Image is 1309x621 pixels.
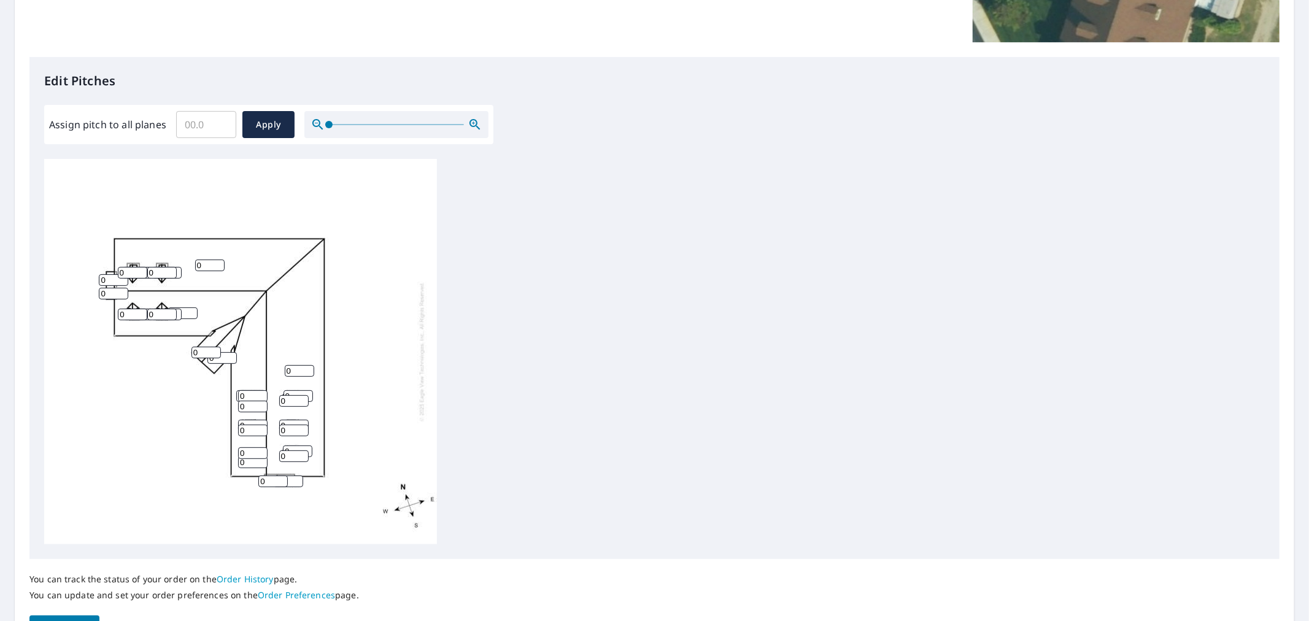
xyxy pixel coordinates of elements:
span: Apply [252,117,285,133]
a: Order History [217,573,274,585]
input: 00.0 [176,107,236,142]
label: Assign pitch to all planes [49,117,166,132]
p: Edit Pitches [44,72,1265,90]
a: Order Preferences [258,589,335,601]
button: Apply [242,111,295,138]
p: You can track the status of your order on the page. [29,574,359,585]
p: You can update and set your order preferences on the page. [29,590,359,601]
